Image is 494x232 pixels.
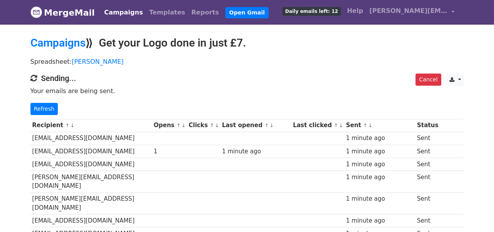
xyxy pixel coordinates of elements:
a: Daily emails left: 12 [279,3,344,19]
td: [PERSON_NAME][EMAIL_ADDRESS][DOMAIN_NAME] [30,192,152,214]
a: Refresh [30,103,58,115]
a: Cancel [416,74,441,86]
td: [EMAIL_ADDRESS][DOMAIN_NAME] [30,158,152,171]
div: 1 minute ago [222,147,289,156]
img: MergeMail logo [30,6,42,18]
td: [EMAIL_ADDRESS][DOMAIN_NAME] [30,214,152,227]
td: [EMAIL_ADDRESS][DOMAIN_NAME] [30,145,152,158]
h4: Sending... [30,74,464,83]
td: Sent [415,132,440,145]
a: Help [344,3,366,19]
div: 1 minute ago [346,147,413,156]
th: Status [415,119,440,132]
a: Campaigns [101,5,146,20]
a: Reports [188,5,222,20]
a: ↓ [70,122,75,128]
a: [PERSON_NAME][EMAIL_ADDRESS][DOMAIN_NAME] [366,3,458,22]
td: [PERSON_NAME][EMAIL_ADDRESS][DOMAIN_NAME] [30,171,152,192]
td: [EMAIL_ADDRESS][DOMAIN_NAME] [30,132,152,145]
th: Sent [344,119,415,132]
a: ↓ [215,122,219,128]
a: ↓ [339,122,343,128]
th: Recipient [30,119,152,132]
td: Sent [415,158,440,171]
a: MergeMail [30,4,95,21]
p: Your emails are being sent. [30,87,464,95]
a: ↑ [363,122,367,128]
a: ↑ [264,122,269,128]
td: Sent [415,145,440,158]
a: Campaigns [30,36,86,49]
span: [PERSON_NAME][EMAIL_ADDRESS][DOMAIN_NAME] [369,6,448,16]
div: 1 minute ago [346,216,413,225]
td: Sent [415,171,440,192]
th: Last opened [220,119,291,132]
a: ↓ [368,122,373,128]
a: ↑ [65,122,70,128]
a: [PERSON_NAME] [72,58,124,65]
a: ↑ [177,122,181,128]
h2: ⟫ Get your Logo done in just £7. [30,36,464,50]
th: Opens [152,119,187,132]
div: 1 [153,147,185,156]
td: Sent [415,214,440,227]
td: Sent [415,192,440,214]
p: Spreadsheet: [30,58,464,66]
span: Daily emails left: 12 [282,7,341,16]
a: ↑ [334,122,338,128]
a: ↑ [210,122,214,128]
a: Open Gmail [225,7,269,18]
th: Clicks [187,119,220,132]
div: 1 minute ago [346,173,413,182]
th: Last clicked [291,119,344,132]
a: Templates [146,5,188,20]
a: ↓ [269,122,274,128]
div: 1 minute ago [346,194,413,203]
a: ↓ [182,122,186,128]
div: 1 minute ago [346,134,413,143]
div: 1 minute ago [346,160,413,169]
